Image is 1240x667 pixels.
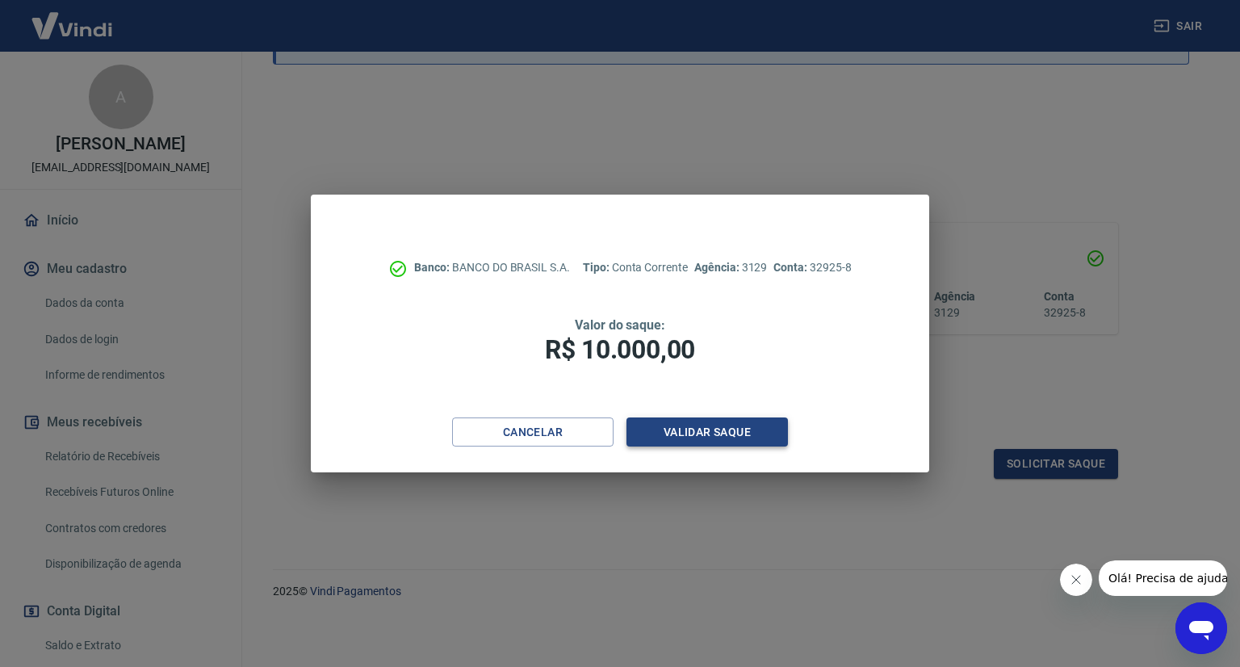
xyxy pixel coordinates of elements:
[583,259,688,276] p: Conta Corrente
[694,259,767,276] p: 3129
[773,259,851,276] p: 32925-8
[575,317,665,333] span: Valor do saque:
[583,261,612,274] span: Tipo:
[626,417,788,447] button: Validar saque
[773,261,810,274] span: Conta:
[1060,564,1092,596] iframe: Fechar mensagem
[545,334,695,365] span: R$ 10.000,00
[452,417,614,447] button: Cancelar
[694,261,742,274] span: Agência:
[10,11,136,24] span: Olá! Precisa de ajuda?
[1099,560,1227,596] iframe: Mensagem da empresa
[414,261,452,274] span: Banco:
[1175,602,1227,654] iframe: Botão para abrir a janela de mensagens
[414,259,570,276] p: BANCO DO BRASIL S.A.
